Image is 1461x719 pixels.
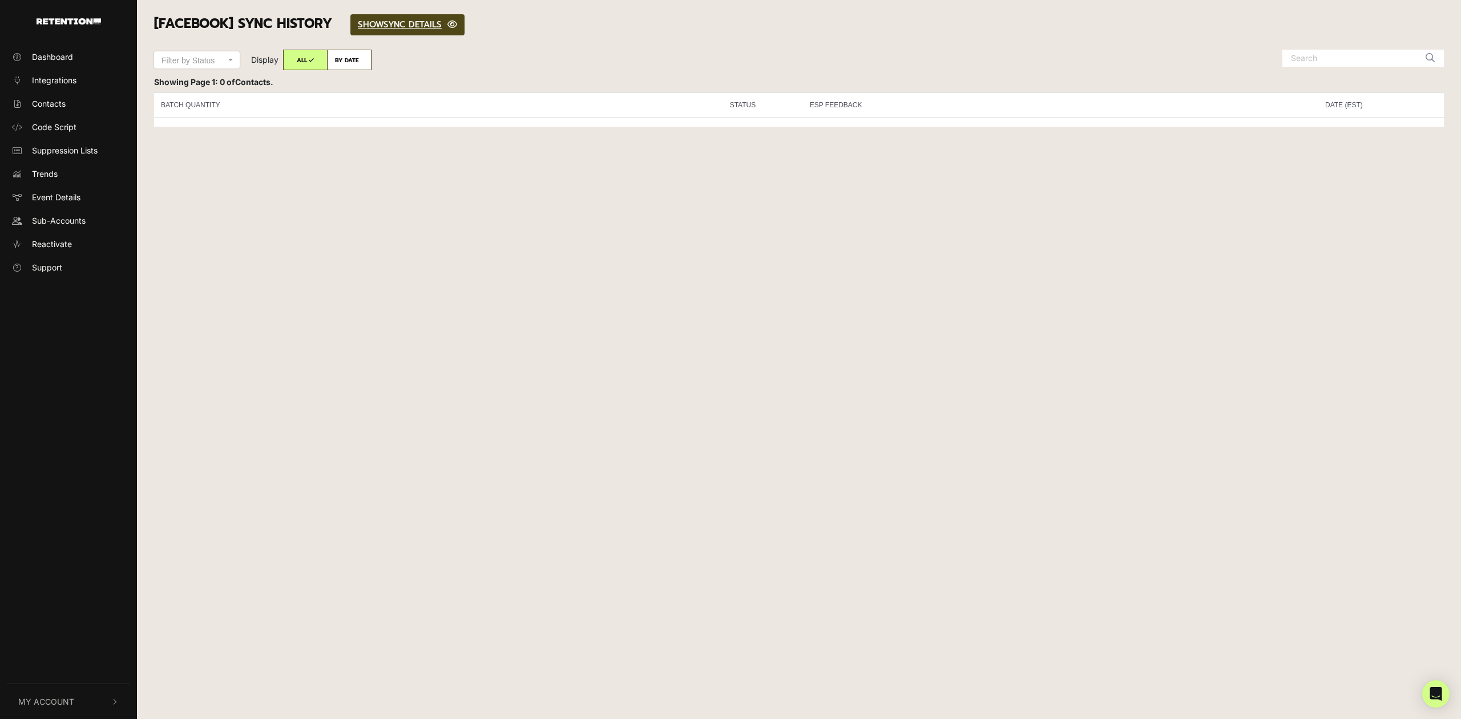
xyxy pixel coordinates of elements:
a: Contacts [7,94,130,113]
label: BY DATE [327,50,372,70]
span: SHOW [358,18,384,31]
a: Suppression Lists [7,141,130,160]
th: BATCH QUANTITY [154,92,723,117]
a: Event Details [7,188,130,207]
span: Integrations [32,74,76,86]
label: ALL [283,50,328,70]
span: Code Script [32,121,76,133]
span: Display [251,55,279,64]
span: [Facebook] SYNC HISTORY [154,14,332,34]
span: Contacts. [235,77,273,87]
button: My Account [7,684,130,719]
strong: Showing Page 1: 0 of [154,77,273,87]
a: Code Script [7,118,130,136]
span: Trends [32,168,58,180]
a: SHOWSYNC DETAILS [350,14,465,35]
span: Suppression Lists [32,144,98,156]
span: Sub-Accounts [32,215,86,227]
a: Integrations [7,71,130,90]
a: Reactivate [7,235,130,253]
span: Reactivate [32,238,72,250]
span: Dashboard [32,51,73,63]
span: Support [32,261,62,273]
span: My Account [18,696,74,708]
input: Search [1282,50,1419,67]
th: DATE (EST) [1318,92,1444,117]
a: Dashboard [7,47,130,66]
span: Contacts [32,98,66,110]
div: Open Intercom Messenger [1422,680,1450,708]
a: Sub-Accounts [7,211,130,230]
th: ESP FEEDBACK [803,92,1318,117]
a: Support [7,258,130,277]
img: Retention.com [37,18,101,25]
a: Trends [7,164,130,183]
span: Event Details [32,191,80,203]
th: STATUS [723,92,803,117]
span: Filter by Status [162,56,215,65]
